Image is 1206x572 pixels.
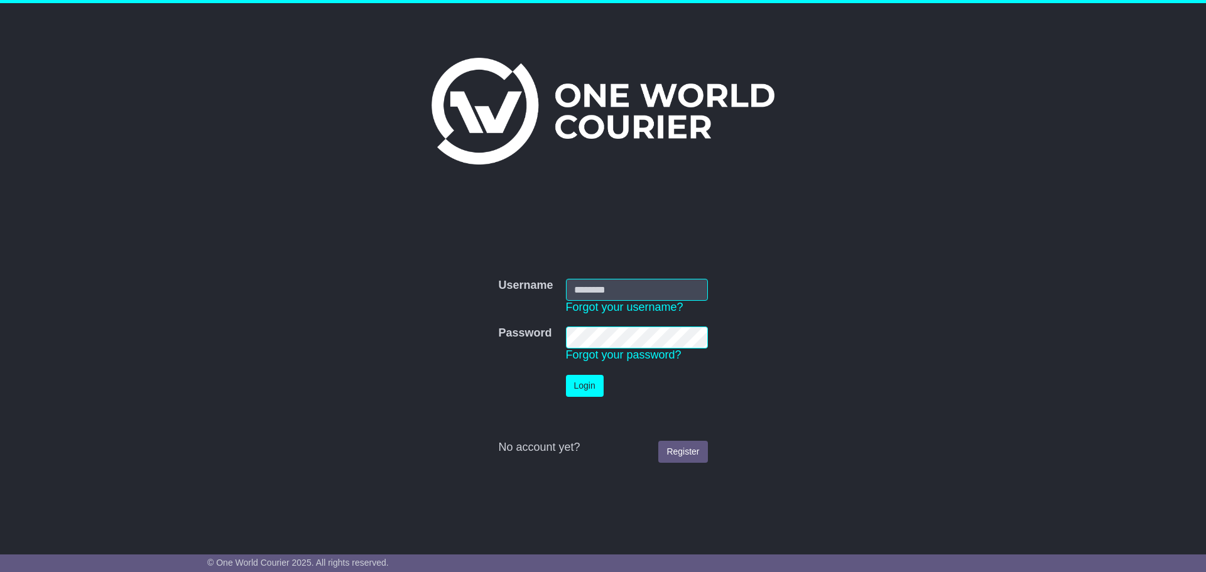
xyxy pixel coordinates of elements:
div: No account yet? [498,441,707,455]
span: © One World Courier 2025. All rights reserved. [207,558,389,568]
button: Login [566,375,604,397]
a: Register [658,441,707,463]
a: Forgot your username? [566,301,683,313]
label: Password [498,326,551,340]
a: Forgot your password? [566,348,682,361]
img: One World [432,58,774,165]
label: Username [498,279,553,293]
